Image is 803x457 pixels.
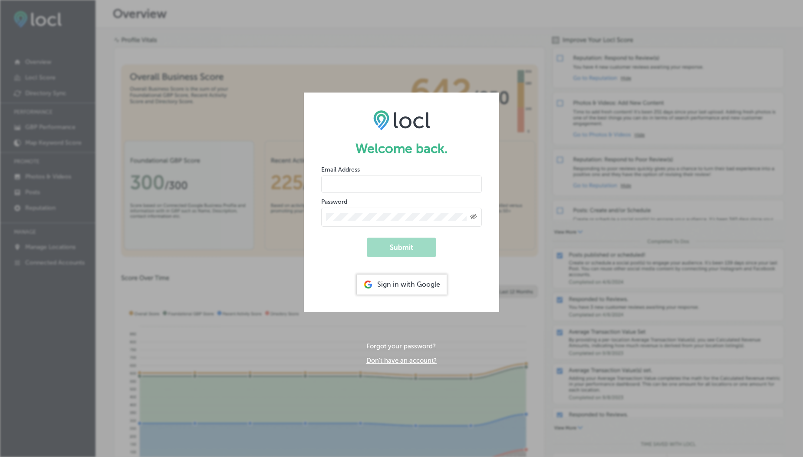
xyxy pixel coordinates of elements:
label: Email Address [321,166,360,173]
h1: Welcome back. [321,141,482,156]
div: Sign in with Google [357,275,447,295]
img: LOCL logo [373,110,430,130]
span: Toggle password visibility [470,213,477,221]
a: Forgot your password? [366,342,436,350]
button: Submit [367,238,436,257]
label: Password [321,198,347,205]
a: Don't have an account? [366,357,437,364]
